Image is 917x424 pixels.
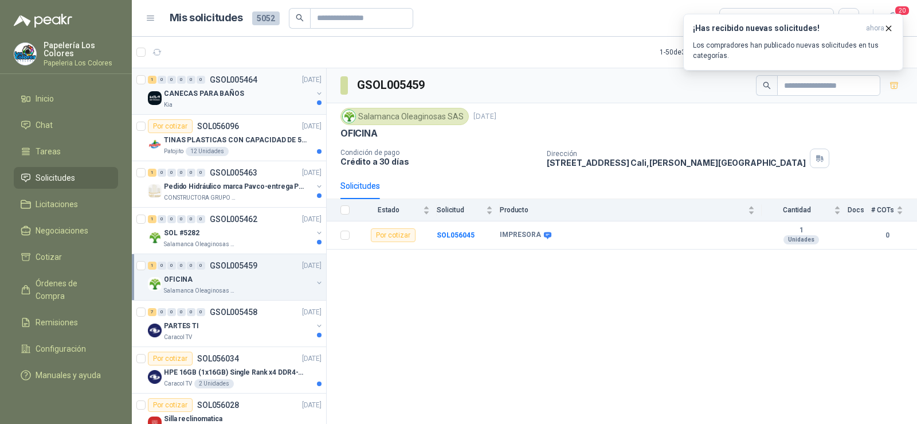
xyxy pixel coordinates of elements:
span: search [763,81,771,90]
div: 0 [158,262,166,270]
p: [DATE] [302,121,322,132]
div: Salamanca Oleaginosas SAS [340,108,469,125]
th: Producto [500,199,762,221]
a: Negociaciones [14,220,118,242]
h3: ¡Has recibido nuevas solicitudes! [693,24,861,33]
img: Company Logo [148,277,162,291]
div: 0 [158,169,166,177]
p: GSOL005464 [210,76,257,84]
div: Unidades [783,235,819,244]
p: Kia [164,100,173,110]
div: 0 [167,76,176,84]
img: Company Logo [148,184,162,198]
span: Cotizar [36,251,62,263]
p: SOL056034 [197,355,239,363]
img: Company Logo [148,370,162,384]
div: 1 [148,169,156,177]
p: SOL056028 [197,401,239,409]
h1: Mis solicitudes [170,10,243,26]
div: Por cotizar [148,119,193,133]
div: 0 [187,262,195,270]
div: 0 [158,308,166,316]
div: 0 [197,215,205,223]
div: 1 - 50 de 3197 [660,43,734,61]
img: Company Logo [148,231,162,244]
div: 0 [167,308,176,316]
p: Los compradores han publicado nuevas solicitudes en tus categorías. [693,40,894,61]
p: PARTES TI [164,321,199,332]
span: Configuración [36,343,86,355]
p: Caracol TV [164,333,192,342]
div: 0 [167,169,176,177]
div: 0 [187,308,195,316]
p: Salamanca Oleaginosas SAS [164,286,236,295]
p: [STREET_ADDRESS] Cali , [PERSON_NAME][GEOGRAPHIC_DATA] [547,158,806,168]
p: OFICINA [164,274,193,285]
p: Caracol TV [164,379,192,388]
span: Chat [36,119,53,131]
div: 2 Unidades [194,379,234,388]
div: 0 [177,308,186,316]
p: Pedido Hidráulico marca Pavco-entrega Popayán [164,181,307,192]
div: 0 [197,262,205,270]
div: 0 [158,215,166,223]
a: Configuración [14,338,118,360]
a: Inicio [14,88,118,110]
div: 0 [158,76,166,84]
p: Crédito a 30 días [340,157,538,166]
p: SOL #5282 [164,228,199,239]
th: Estado [356,199,437,221]
span: # COTs [871,206,894,214]
div: 0 [177,215,186,223]
div: 1 [148,262,156,270]
span: Estado [356,206,421,214]
a: 1 0 0 0 0 0 GSOL005462[DATE] Company LogoSOL #5282Salamanca Oleaginosas SAS [148,212,324,249]
p: HPE 16GB (1x16GB) Single Rank x4 DDR4-2400 [164,367,307,378]
span: Manuales y ayuda [36,369,101,382]
a: Chat [14,114,118,136]
span: Tareas [36,145,61,158]
p: Dirección [547,150,806,158]
a: Por cotizarSOL056034[DATE] Company LogoHPE 16GB (1x16GB) Single Rank x4 DDR4-2400Caracol TV2 Unid... [132,347,326,394]
p: GSOL005463 [210,169,257,177]
a: Remisiones [14,312,118,333]
p: [DATE] [302,400,322,411]
p: CANECAS PARA BAÑOS [164,88,244,99]
a: Órdenes de Compra [14,273,118,307]
div: 0 [187,169,195,177]
a: Licitaciones [14,193,118,215]
div: 0 [197,308,205,316]
span: search [296,14,304,22]
p: [DATE] [302,168,322,178]
div: 0 [187,76,195,84]
div: Solicitudes [340,180,380,192]
p: SOL056096 [197,122,239,130]
a: 1 0 0 0 0 0 GSOL005459[DATE] Company LogoOFICINASalamanca Oleaginosas SAS [148,259,324,295]
div: Por cotizar [371,228,416,242]
div: 1 [148,76,156,84]
a: SOL056045 [437,231,475,239]
div: 0 [177,262,186,270]
div: 1 [148,215,156,223]
p: GSOL005462 [210,215,257,223]
th: Docs [848,199,871,221]
div: 7 [148,308,156,316]
a: 1 0 0 0 0 0 GSOL005464[DATE] Company LogoCANECAS PARA BAÑOSKia [148,73,324,110]
span: 5052 [252,11,280,25]
p: TINAS PLASTICAS CON CAPACIDAD DE 50 KG [164,135,307,146]
img: Company Logo [343,110,355,123]
span: Cantidad [762,206,832,214]
p: OFICINA [340,127,378,139]
th: Solicitud [437,199,500,221]
span: Negociaciones [36,224,88,237]
p: Salamanca Oleaginosas SAS [164,240,236,249]
p: [DATE] [302,75,322,85]
img: Company Logo [148,138,162,151]
img: Logo peakr [14,14,72,28]
div: 0 [167,262,176,270]
p: [DATE] [473,111,496,122]
p: [DATE] [302,307,322,318]
a: Tareas [14,141,118,162]
span: Licitaciones [36,198,78,211]
span: Remisiones [36,316,78,329]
